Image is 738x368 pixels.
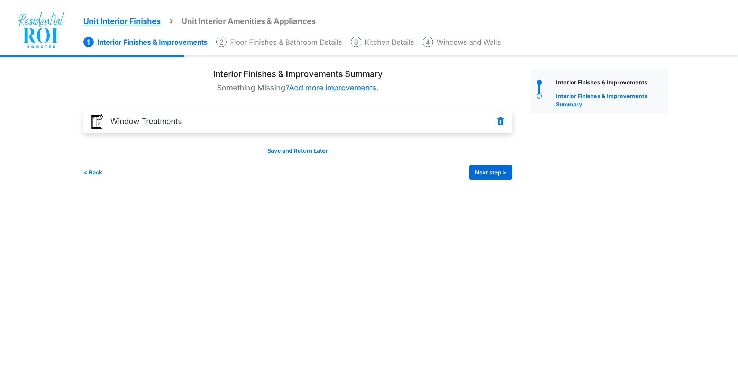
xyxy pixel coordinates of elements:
img: window-treatments_lyQzTDc.png [90,114,105,129]
p: Something Missing? [83,82,512,93]
li: Interior Finishes & Improvements [83,37,208,47]
div: Interior Finishes & Improvements Summary [554,92,668,108]
span: Unit Interior Amenities & Appliances [182,17,316,26]
div: Interior Finishes & Improvements [554,78,668,88]
li: Kitchen Details [351,37,414,47]
h3: Interior Finishes & Improvements Summary [83,69,512,79]
a: Save and Return Later [267,147,328,154]
span: Add more improvements. [289,83,379,92]
p: Window Treatments [110,116,182,127]
li: Windows and Walls [423,37,501,47]
img: spp logo [17,10,66,49]
li: Floor Finishes & Bathroom Details [216,37,342,47]
button: < Back [83,165,102,180]
span: Unit Interior Finishes [83,17,161,26]
button: Next step > [469,165,512,180]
